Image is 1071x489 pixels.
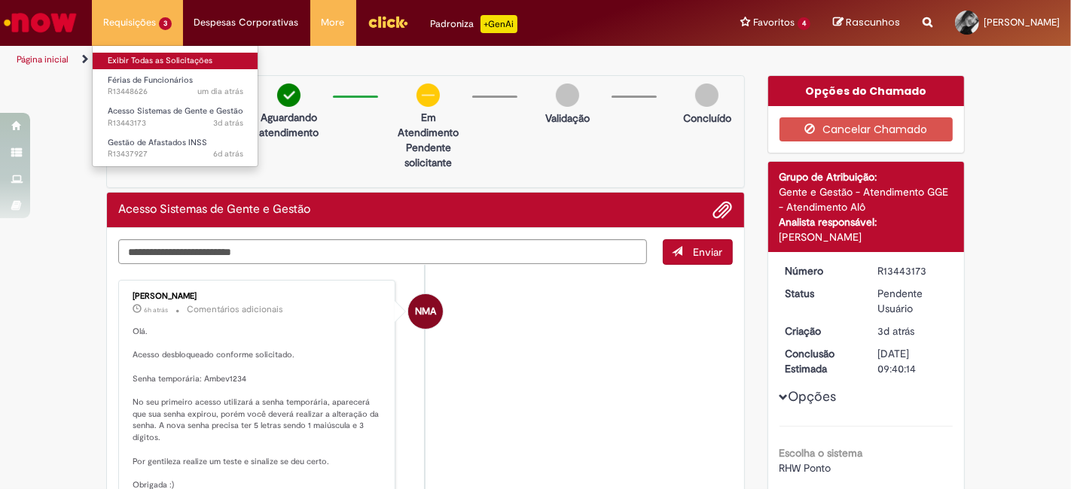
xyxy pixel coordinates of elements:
[108,86,243,98] span: R13448626
[545,111,590,126] p: Validação
[780,229,954,244] div: [PERSON_NAME]
[713,200,733,220] button: Adicionar anexos
[774,286,867,301] dt: Status
[877,263,947,278] div: R13443173
[197,86,243,97] span: um dia atrás
[877,346,947,376] div: [DATE] 09:40:14
[556,84,579,107] img: img-circle-grey.png
[213,148,243,159] time: 21/08/2025 17:56:22
[780,214,954,229] div: Analista responsável:
[431,15,517,33] div: Padroniza
[392,140,465,170] p: Pendente solicitante
[694,245,723,259] span: Enviar
[144,305,168,314] span: 6h atrás
[197,86,243,97] time: 26/08/2025 14:24:51
[93,135,258,162] a: Aberto R13437927 : Gestão de Afastados INSS
[774,323,867,339] dt: Criação
[768,76,965,106] div: Opções do Chamado
[108,137,207,148] span: Gestão de Afastados INSS
[159,17,172,30] span: 3
[93,53,258,69] a: Exibir Todas as Solicitações
[118,203,310,217] h2: Acesso Sistemas de Gente e Gestão Histórico de tíquete
[798,17,810,30] span: 4
[252,110,325,140] p: Aguardando atendimento
[877,286,947,316] div: Pendente Usuário
[780,446,863,460] b: Escolha o sistema
[103,15,156,30] span: Requisições
[322,15,345,30] span: More
[93,72,258,100] a: Aberto R13448626 : Férias de Funcionários
[774,263,867,278] dt: Número
[780,184,954,214] div: Gente e Gestão - Atendimento GGE - Atendimento Alô
[392,110,465,140] p: Em Atendimento
[683,111,731,126] p: Concluído
[108,117,243,129] span: R13443173
[780,461,831,475] span: RHW Ponto
[833,16,900,30] a: Rascunhos
[194,15,299,30] span: Despesas Corporativas
[780,169,954,184] div: Grupo de Atribuição:
[753,15,795,30] span: Favoritos
[92,45,258,167] ul: Requisições
[187,303,283,316] small: Comentários adicionais
[663,239,733,265] button: Enviar
[213,117,243,129] time: 25/08/2025 09:52:41
[2,8,79,38] img: ServiceNow
[780,117,954,141] button: Cancelar Chamado
[415,293,436,330] span: NMA
[846,15,900,29] span: Rascunhos
[877,323,947,339] div: 25/08/2025 09:52:40
[11,46,703,74] ul: Trilhas de página
[416,84,440,107] img: circle-minus.png
[213,148,243,159] span: 6d atrás
[408,294,443,329] div: Neilyse Moraes Almeida
[774,346,867,376] dt: Conclusão Estimada
[108,105,243,117] span: Acesso Sistemas de Gente e Gestão
[984,16,1060,29] span: [PERSON_NAME]
[481,15,517,33] p: +GenAi
[368,11,408,33] img: click_logo_yellow_360x200.png
[108,148,243,160] span: R13437927
[877,324,914,338] span: 3d atrás
[108,74,193,86] span: Férias de Funcionários
[93,103,258,131] a: Aberto R13443173 : Acesso Sistemas de Gente e Gestão
[118,239,647,264] textarea: Digite sua mensagem aqui...
[877,324,914,338] time: 25/08/2025 09:52:40
[17,53,69,65] a: Página inicial
[213,117,243,129] span: 3d atrás
[133,292,383,301] div: [PERSON_NAME]
[695,84,719,107] img: img-circle-grey.png
[277,84,301,107] img: check-circle-green.png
